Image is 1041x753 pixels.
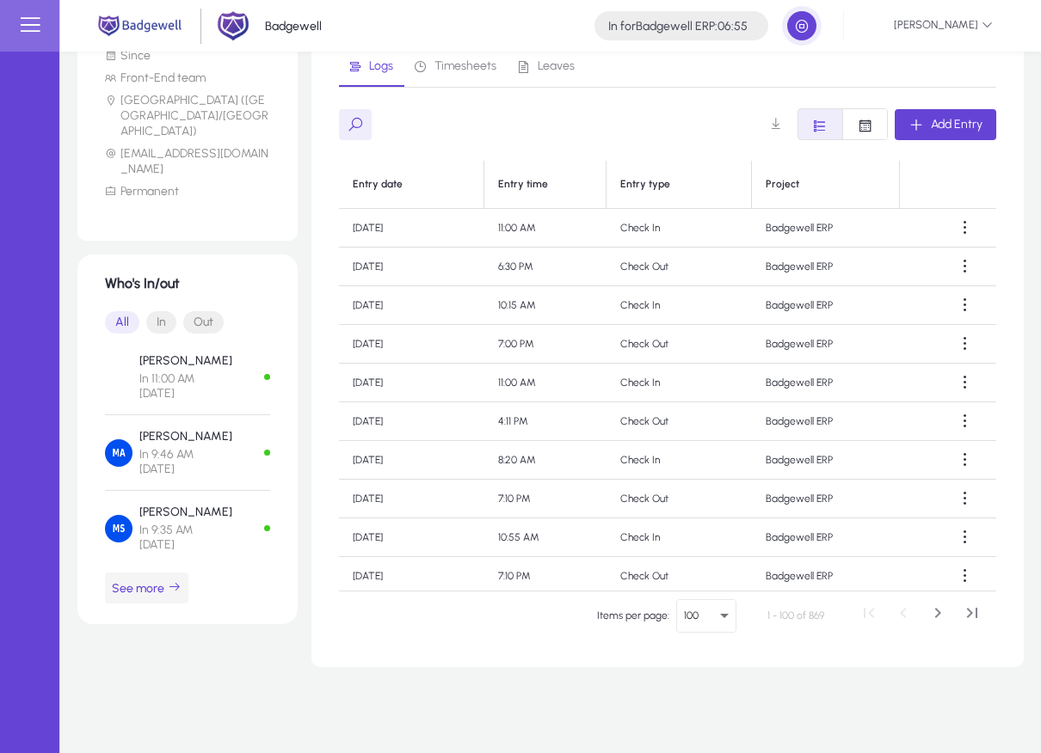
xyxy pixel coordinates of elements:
[339,480,484,518] td: [DATE]
[752,286,900,325] td: Badgewell ERP
[139,371,232,401] span: In 11:00 AM [DATE]
[105,93,270,139] li: [GEOGRAPHIC_DATA] ([GEOGRAPHIC_DATA]/[GEOGRAPHIC_DATA])
[607,248,752,286] td: Check Out
[105,305,270,340] mat-button-toggle-group: Font Style
[752,557,900,596] td: Badgewell ERP
[766,178,885,191] div: Project
[620,178,737,191] div: Entry type
[105,311,139,334] button: All
[607,557,752,596] td: Check Out
[607,286,752,325] td: Check In
[608,19,636,34] span: In for
[767,607,824,624] div: 1 - 100 of 869
[484,325,606,364] td: 7:00 PM
[484,441,606,480] td: 8:20 AM
[105,184,270,199] li: Permanent
[139,523,232,552] span: In 9:35 AM [DATE]
[752,248,900,286] td: Badgewell ERP
[484,480,606,518] td: 7:10 PM
[607,402,752,441] td: Check Out
[434,60,496,72] span: Timesheets
[112,580,182,596] span: See more
[715,19,718,34] span: :
[607,518,752,557] td: Check In
[607,480,752,518] td: Check Out
[484,209,606,248] td: 11:00 AM
[607,441,752,480] td: Check In
[265,19,322,34] p: Badgewell
[339,325,484,364] td: [DATE]
[752,441,900,480] td: Badgewell ERP
[339,441,484,480] td: [DATE]
[105,439,132,467] img: Mohamed AbdelNasser
[895,109,996,140] button: Add Entry
[718,19,748,34] span: 06:55
[339,402,484,441] td: [DATE]
[484,557,606,596] td: 7:10 PM
[484,286,606,325] td: 10:15 AM
[607,209,752,248] td: Check In
[404,46,508,87] a: Timesheets
[95,14,185,38] img: main.png
[339,518,484,557] td: [DATE]
[608,19,748,34] h4: Badgewell ERP
[217,9,249,42] img: 2.png
[752,480,900,518] td: Badgewell ERP
[844,10,1007,41] button: [PERSON_NAME]
[139,505,232,519] p: [PERSON_NAME]
[339,286,484,325] td: [DATE]
[798,108,888,140] mat-button-toggle-group: Font Style
[339,46,404,87] a: Logs
[484,161,606,209] th: Entry time
[339,591,996,640] mat-paginator: Select page
[508,46,586,87] a: Leaves
[105,572,188,603] button: See more
[105,48,270,64] li: Since
[921,598,955,633] button: Next page
[766,178,799,191] div: Project
[105,364,132,391] img: Mahmoud Samy
[538,60,575,72] span: Leaves
[858,11,993,40] span: [PERSON_NAME]
[955,598,989,633] button: Last page
[607,364,752,402] td: Check In
[752,209,900,248] td: Badgewell ERP
[105,146,270,177] li: [EMAIL_ADDRESS][DOMAIN_NAME]
[752,325,900,364] td: Badgewell ERP
[484,402,606,441] td: 4:11 PM
[139,353,232,368] p: [PERSON_NAME]
[146,311,176,334] button: In
[105,275,270,291] h1: Who's In/out
[752,364,900,402] td: Badgewell ERP
[752,402,900,441] td: Badgewell ERP
[369,60,393,72] span: Logs
[484,364,606,402] td: 11:00 AM
[858,11,887,40] img: 39.jpeg
[607,325,752,364] td: Check Out
[931,117,982,132] span: Add Entry
[353,178,470,191] div: Entry date
[597,607,669,624] div: Items per page:
[339,209,484,248] td: [DATE]
[105,70,270,86] li: Front-End team
[139,447,232,476] span: In 9:46 AM [DATE]
[620,178,670,191] div: Entry type
[684,609,699,621] span: 100
[105,515,132,542] img: mahmoud srour
[183,311,224,334] button: Out
[139,429,232,444] p: [PERSON_NAME]
[339,557,484,596] td: [DATE]
[353,178,403,191] div: Entry date
[752,518,900,557] td: Badgewell ERP
[339,364,484,402] td: [DATE]
[484,248,606,286] td: 6:30 PM
[339,248,484,286] td: [DATE]
[484,518,606,557] td: 10:55 AM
